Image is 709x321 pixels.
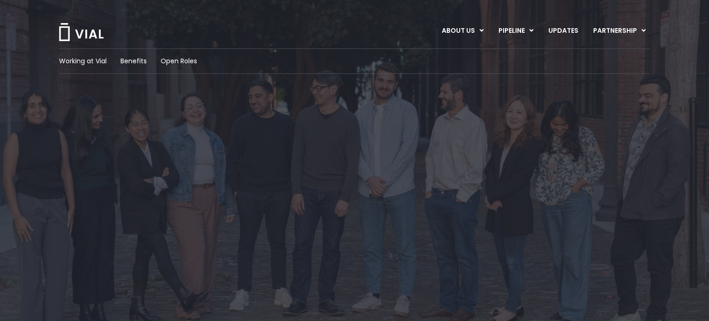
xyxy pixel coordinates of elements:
[59,56,107,66] a: Working at Vial
[161,56,197,66] a: Open Roles
[434,23,491,39] a: ABOUT USMenu Toggle
[586,23,653,39] a: PARTNERSHIPMenu Toggle
[491,23,541,39] a: PIPELINEMenu Toggle
[120,56,147,66] a: Benefits
[541,23,585,39] a: UPDATES
[58,23,104,41] img: Vial Logo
